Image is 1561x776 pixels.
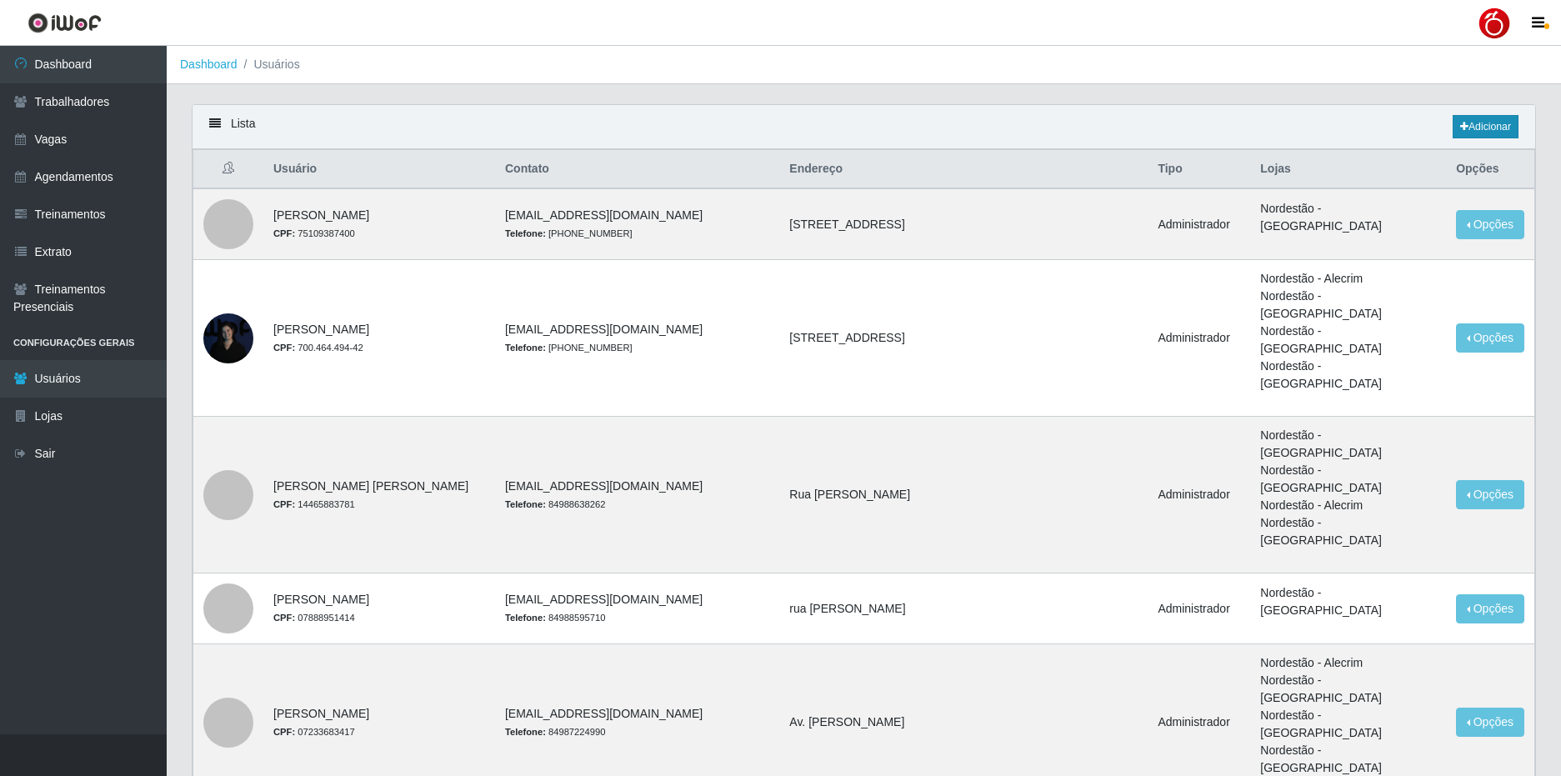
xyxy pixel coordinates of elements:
[1456,480,1524,509] button: Opções
[1260,427,1436,462] li: Nordestão - [GEOGRAPHIC_DATA]
[273,499,295,509] strong: CPF:
[1260,672,1436,707] li: Nordestão - [GEOGRAPHIC_DATA]
[1148,150,1250,189] th: Tipo
[495,188,779,260] td: [EMAIL_ADDRESS][DOMAIN_NAME]
[180,58,238,71] a: Dashboard
[495,417,779,573] td: [EMAIL_ADDRESS][DOMAIN_NAME]
[505,613,546,623] strong: Telefone:
[1456,708,1524,737] button: Opções
[1260,497,1436,514] li: Nordestão - Alecrim
[28,13,102,33] img: CoreUI Logo
[505,228,546,238] strong: Telefone:
[273,228,355,238] small: 75109387400
[167,46,1561,84] nav: breadcrumb
[1250,150,1446,189] th: Lojas
[505,343,633,353] small: [PHONE_NUMBER]
[1260,654,1436,672] li: Nordestão - Alecrim
[505,499,605,509] small: 84988638262
[238,56,300,73] li: Usuários
[779,573,1148,644] td: rua [PERSON_NAME]
[1260,514,1436,549] li: Nordestão - [GEOGRAPHIC_DATA]
[495,573,779,644] td: [EMAIL_ADDRESS][DOMAIN_NAME]
[1260,200,1436,235] li: Nordestão - [GEOGRAPHIC_DATA]
[1148,260,1250,417] td: Administrador
[273,727,355,737] small: 07233683417
[1260,462,1436,497] li: Nordestão - [GEOGRAPHIC_DATA]
[505,727,546,737] strong: Telefone:
[1148,573,1250,644] td: Administrador
[1453,115,1518,138] a: Adicionar
[505,727,605,737] small: 84987224990
[263,260,495,417] td: [PERSON_NAME]
[505,228,633,238] small: [PHONE_NUMBER]
[1148,188,1250,260] td: Administrador
[495,150,779,189] th: Contato
[1260,270,1436,288] li: Nordestão - Alecrim
[193,105,1535,149] div: Lista
[1260,323,1436,358] li: Nordestão - [GEOGRAPHIC_DATA]
[1456,323,1524,353] button: Opções
[1260,584,1436,619] li: Nordestão - [GEOGRAPHIC_DATA]
[1456,210,1524,239] button: Opções
[1148,417,1250,573] td: Administrador
[273,343,295,353] strong: CPF:
[273,499,355,509] small: 14465883781
[273,228,295,238] strong: CPF:
[1260,358,1436,393] li: Nordestão - [GEOGRAPHIC_DATA]
[1446,150,1534,189] th: Opções
[263,188,495,260] td: [PERSON_NAME]
[273,727,295,737] strong: CPF:
[273,613,295,623] strong: CPF:
[505,343,546,353] strong: Telefone:
[263,573,495,644] td: [PERSON_NAME]
[505,499,546,509] strong: Telefone:
[779,150,1148,189] th: Endereço
[1260,288,1436,323] li: Nordestão - [GEOGRAPHIC_DATA]
[263,417,495,573] td: [PERSON_NAME] [PERSON_NAME]
[505,613,605,623] small: 84988595710
[779,260,1148,417] td: [STREET_ADDRESS]
[273,613,355,623] small: 07888951414
[1260,707,1436,742] li: Nordestão - [GEOGRAPHIC_DATA]
[263,150,495,189] th: Usuário
[495,260,779,417] td: [EMAIL_ADDRESS][DOMAIN_NAME]
[779,188,1148,260] td: [STREET_ADDRESS]
[779,417,1148,573] td: Rua [PERSON_NAME]
[273,343,363,353] small: 700.464.494-42
[1456,594,1524,623] button: Opções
